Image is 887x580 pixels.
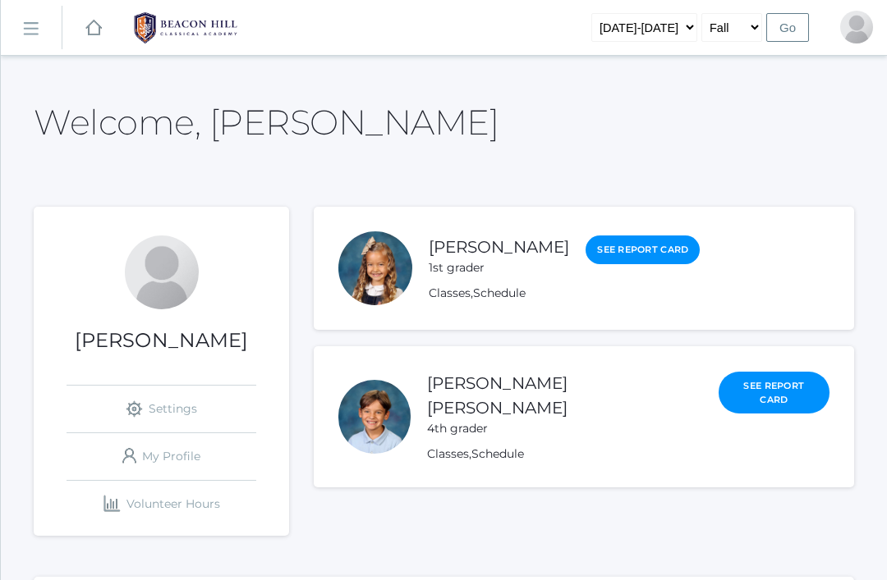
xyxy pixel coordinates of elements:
a: [PERSON_NAME] [429,237,569,257]
a: Classes [427,446,469,461]
img: BHCALogos-05-308ed15e86a5a0abce9b8dd61676a3503ac9727e845dece92d48e8588c001991.png [124,7,247,48]
div: 1st grader [429,259,569,276]
a: My Profile [67,433,256,480]
a: Volunteer Hours [67,481,256,527]
a: See Report Card [719,372,830,413]
div: Faye Thompson [338,231,412,305]
div: Mckenzie Thompson [125,235,199,309]
h2: Welcome, [PERSON_NAME] [34,103,499,141]
a: Classes [429,285,471,300]
h1: [PERSON_NAME] [34,330,289,351]
a: [PERSON_NAME] [PERSON_NAME] [427,373,568,418]
input: Go [766,13,809,42]
a: Schedule [473,285,526,300]
div: Huck Thompson [338,380,410,454]
div: , [427,445,830,463]
a: See Report Card [586,235,700,264]
a: Schedule [471,446,524,461]
div: 4th grader [427,420,702,437]
a: Settings [67,386,256,432]
div: Mckenzie Thompson [840,11,873,43]
div: , [429,285,700,302]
